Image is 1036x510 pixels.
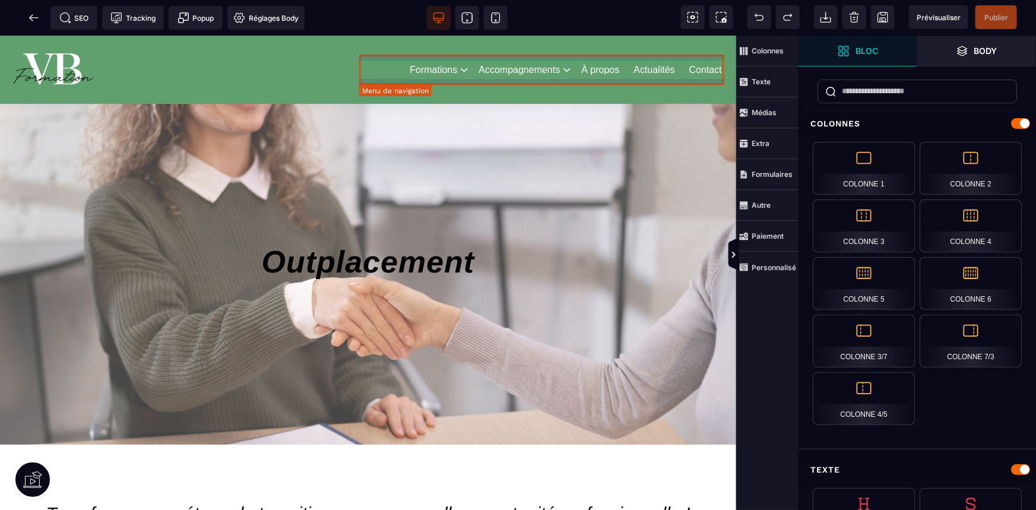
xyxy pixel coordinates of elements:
strong: Formulaires [752,170,793,179]
span: Formulaires [736,159,799,190]
span: Afficher les vues [799,237,810,273]
strong: Colonnes [752,46,784,55]
span: Tracking [110,12,156,24]
strong: Body [974,46,997,55]
span: Voir les composants [681,5,705,29]
span: Nettoyage [842,5,866,29]
span: Retour [22,6,46,30]
span: Voir tablette [455,6,479,30]
span: Enregistrer le contenu [975,5,1017,29]
strong: Extra [752,139,769,148]
span: Favicon [227,6,305,30]
span: Métadata SEO [50,6,97,30]
span: Rétablir [776,5,800,29]
strong: Bloc [856,46,878,55]
span: Colonnes [736,36,799,66]
span: Prévisualiser [917,13,961,22]
span: Paiement [736,221,799,252]
div: Colonne 1 [813,142,915,195]
div: Colonne 3/7 [813,315,915,368]
a: Accompagnements [479,27,560,42]
div: Texte [799,459,1036,481]
span: Réglages Body [233,12,299,24]
span: Ouvrir les calques [917,36,1036,66]
img: 86a4aa658127570b91344bfc39bbf4eb_Blanc_sur_fond_vert.png [10,5,97,63]
span: Extra [736,128,799,159]
div: Colonne 3 [813,199,915,252]
span: Personnalisé [736,252,799,283]
div: Colonne 4/5 [813,372,915,425]
span: Créer une alerte modale [169,6,223,30]
div: Colonnes [799,113,1036,135]
span: Capture d'écran [709,5,733,29]
span: Publier [984,13,1008,22]
div: Colonne 4 [920,199,1022,252]
span: Autre [736,190,799,221]
span: Médias [736,97,799,128]
div: Colonne 5 [813,257,915,310]
span: Importer [814,5,838,29]
a: Actualités [633,27,674,42]
a: À propos [581,27,619,42]
span: Code de suivi [102,6,164,30]
span: Voir bureau [427,6,451,30]
div: Colonne 6 [920,257,1022,310]
span: Enregistrer [871,5,895,29]
span: Défaire [747,5,771,29]
span: Voir mobile [484,6,508,30]
a: Contact [689,27,722,42]
h1: Outplacement [18,202,718,251]
span: Ouvrir les blocs [799,36,917,66]
strong: Médias [752,108,777,117]
a: Formations [410,27,457,42]
span: SEO [59,12,89,24]
span: Aperçu [909,5,968,29]
strong: Paiement [752,232,784,240]
div: Colonne 7/3 [920,315,1022,368]
span: Texte [736,66,799,97]
span: Popup [178,12,214,24]
i: Transformez une étape de transition en une nouvelle opportunité professionnelle ! [46,468,690,487]
strong: Personnalisé [752,263,796,272]
strong: Autre [752,201,771,210]
div: Colonne 2 [920,142,1022,195]
strong: Texte [752,77,771,86]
